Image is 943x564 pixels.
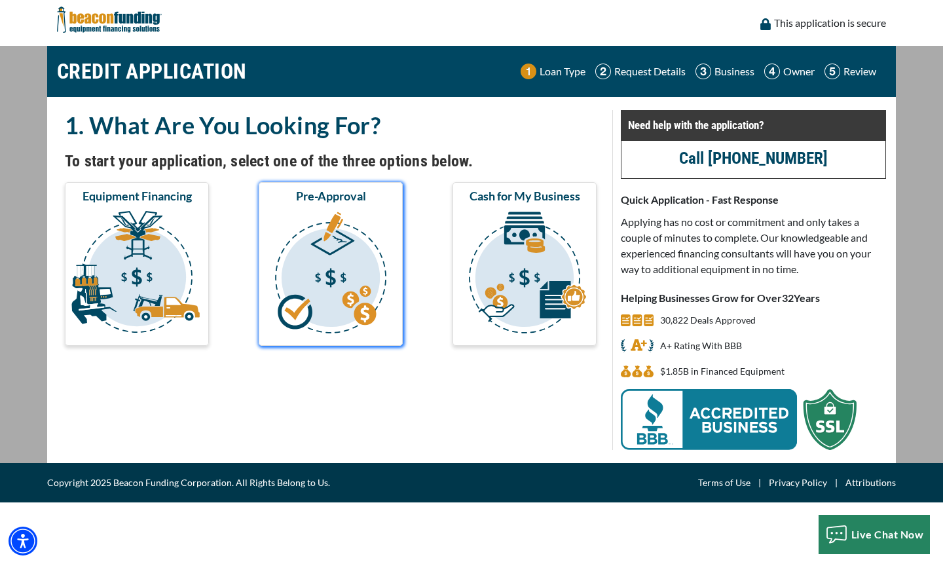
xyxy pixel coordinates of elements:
[67,209,206,340] img: Equipment Financing
[679,149,828,168] a: call (847) 897-2499
[521,64,536,79] img: Step 1
[453,182,597,346] button: Cash for My Business
[628,117,879,133] p: Need help with the application?
[614,64,686,79] p: Request Details
[695,64,711,79] img: Step 3
[750,475,769,491] span: |
[843,64,876,79] p: Review
[660,364,785,379] p: $1,847,312,155 in Financed Equipment
[540,64,585,79] p: Loan Type
[455,209,594,340] img: Cash for My Business
[296,188,366,204] span: Pre-Approval
[760,18,771,30] img: lock icon to convery security
[782,291,794,304] span: 32
[595,64,611,79] img: Step 2
[851,528,924,540] span: Live Chat Now
[660,312,756,328] p: 30,822 Deals Approved
[819,515,931,554] button: Live Chat Now
[621,192,886,208] p: Quick Application - Fast Response
[764,64,780,79] img: Step 4
[259,182,403,346] button: Pre-Approval
[470,188,580,204] span: Cash for My Business
[845,475,896,491] a: Attributions
[774,15,886,31] p: This application is secure
[65,150,597,172] h4: To start your application, select one of the three options below.
[57,52,247,90] h1: CREDIT APPLICATION
[9,527,37,555] div: Accessibility Menu
[621,389,857,450] img: BBB Acredited Business and SSL Protection
[261,209,400,340] img: Pre-Approval
[824,64,840,79] img: Step 5
[698,475,750,491] a: Terms of Use
[621,214,886,277] p: Applying has no cost or commitment and only takes a couple of minutes to complete. Our knowledgea...
[83,188,192,204] span: Equipment Financing
[769,475,827,491] a: Privacy Policy
[783,64,815,79] p: Owner
[65,110,597,140] h2: 1. What Are You Looking For?
[660,338,742,354] p: A+ Rating With BBB
[714,64,754,79] p: Business
[827,475,845,491] span: |
[621,290,886,306] p: Helping Businesses Grow for Over Years
[47,475,330,491] span: Copyright 2025 Beacon Funding Corporation. All Rights Belong to Us.
[65,182,209,346] button: Equipment Financing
